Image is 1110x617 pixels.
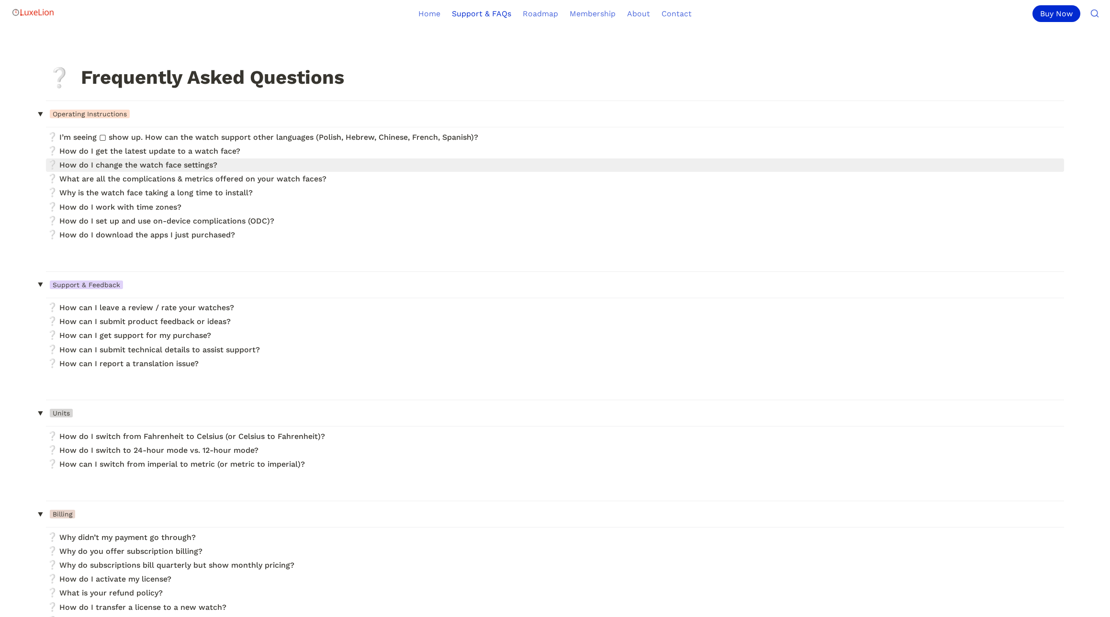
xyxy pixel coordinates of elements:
img: Logo [11,3,55,22]
span: ‣ [32,280,48,289]
h1: Frequently Asked Questions [80,67,345,90]
div: Buy Now [1032,5,1080,22]
span: Support & Feedback [50,280,123,289]
span: Billing [50,510,75,518]
span: ‣ [32,510,48,518]
span: ‣ [32,110,48,118]
span: Operating Instructions [50,110,130,118]
span: Units [50,409,73,417]
a: Buy Now [1032,5,1084,22]
span: ‣ [32,409,48,417]
div: ❔ [47,68,71,88]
